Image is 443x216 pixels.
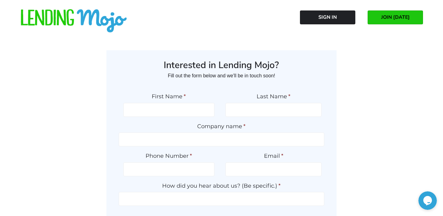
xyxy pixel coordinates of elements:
[368,10,423,24] a: JOIN [DATE]
[123,153,215,160] label: Phone Number
[381,14,410,20] span: JOIN [DATE]
[119,59,325,71] h3: Interested in Lending Mojo?
[20,9,128,33] img: lm-horizontal-logo
[119,71,325,81] p: Fill out the form below and we'll be in touch soon!
[119,182,325,190] label: How did you hear about us? (Be specific.)
[225,153,322,160] label: Email
[123,93,215,100] label: First Name
[225,93,322,100] label: Last Name
[318,14,337,20] span: Sign In
[300,10,355,24] a: Sign In
[119,123,325,130] label: Company name
[418,191,437,210] iframe: chat widget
